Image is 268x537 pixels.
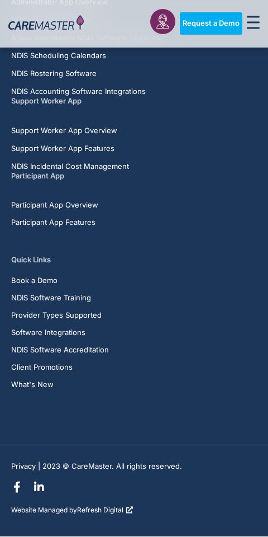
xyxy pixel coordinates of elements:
a: Book a Demo [11,277,257,285]
a: NDIS Rostering Software [11,69,257,78]
span: NDIS Scheduling Calendars [11,51,106,60]
span: Software Integrations [11,329,85,337]
a: NDIS Accounting Software Integrations [11,87,257,96]
a: Support Worker App Features [11,144,257,153]
input: I’m a new NDIS provider or I’m about to set up my NDIS business [3,500,12,508]
span: Participant App Features [11,219,95,227]
div: Privacy | 2023 © CareMaster. All rights reserved. [11,463,257,472]
img: CareMaster Logo [8,16,84,32]
span: NDIS Rostering Software [11,69,97,78]
a: Software Integrations [11,329,257,337]
span: Provider Types Supported [11,312,102,320]
span: I’m a new NDIS provider or I’m about to set up my NDIS business [3,501,208,520]
a: Provider Types Supported [11,312,257,320]
a: Participant App Overview [11,201,257,210]
span: NDIS Software Accreditation [11,346,109,355]
a: NDIS Scheduling Calendars [11,51,257,60]
span: NDIS Software Training [11,294,91,303]
a: Refresh Digital [77,506,133,515]
span: Participant App Overview [11,201,98,210]
a: Request a Demo [180,13,242,35]
a: NDIS Incidental Cost Management [11,162,257,171]
input: I have an existing NDIS business and need software to operate better [3,526,12,535]
span: Support Worker App Overview [11,126,117,135]
span: Book a Demo [11,277,58,285]
span: NDIS Incidental Cost Management [11,162,129,171]
span: Client Promotions [11,364,73,372]
h5: Support Worker App [11,96,257,107]
p: Website Managed by [11,507,257,515]
div: Menu Toggle [247,16,260,32]
a: NDIS Software Training [11,294,257,303]
a: Participant App Features [11,219,257,227]
h5: Quick Links [11,255,257,266]
a: Support Worker App Overview [11,126,257,135]
span: Support Worker App Features [11,144,114,153]
span: Request a Demo [183,20,240,29]
a: NDIS Software Accreditation [11,346,257,355]
a: What's New [11,381,257,389]
span: NDIS Accounting Software Integrations [11,87,146,96]
span: What's New [11,381,54,389]
h5: Participant App [11,171,257,182]
a: Client Promotions [11,364,257,372]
